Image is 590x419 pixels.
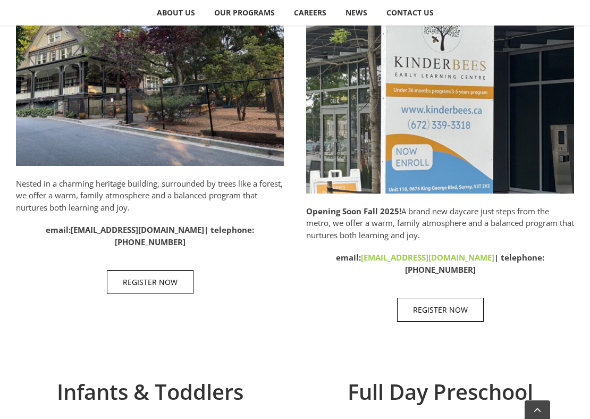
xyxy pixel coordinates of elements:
a: REGISTER NOW [397,298,484,322]
a: REGISTER NOW [107,270,193,294]
span: REGISTER NOW [413,305,468,314]
span: NEWS [345,9,367,16]
a: ABOUT US [147,2,204,23]
strong: Opening Soon Fall 2025! [306,206,401,216]
a: NEWS [336,2,376,23]
p: A brand new daycare just steps from the metro, we offer a warm, family atmosphere and a balanced ... [306,205,574,241]
a: [PHONE_NUMBER] [115,237,186,247]
a: CONTACT US [377,2,443,23]
strong: email: | telephone: [336,252,544,275]
span: OUR PROGRAMS [214,9,275,16]
a: CAREERS [284,2,335,23]
span: REGISTER NOW [123,278,178,287]
a: [PHONE_NUMBER] [405,264,476,275]
span: ABOUT US [157,9,195,16]
a: [EMAIL_ADDRESS][DOMAIN_NAME] [71,224,204,235]
a: [EMAIL_ADDRESS][DOMAIN_NAME] [361,252,494,263]
span: CONTACT US [386,9,434,16]
strong: email: | telephone: [46,224,254,247]
a: OUR PROGRAMS [205,2,284,23]
p: Nested in a charming heritage building, surrounded by trees like a forest, we offer a warm, famil... [16,178,284,214]
span: CAREERS [294,9,326,16]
